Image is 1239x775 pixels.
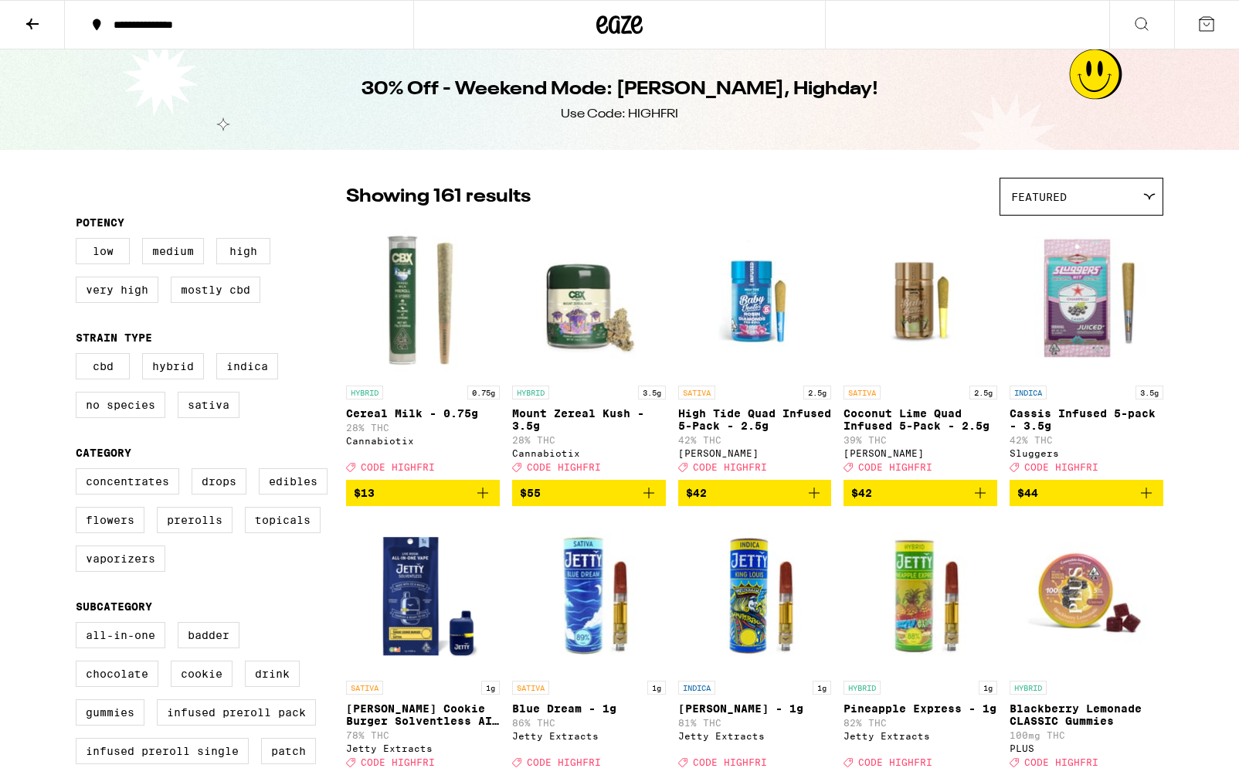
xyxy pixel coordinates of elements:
label: Vaporizers [76,546,165,572]
div: PLUS [1010,743,1163,753]
label: No Species [76,392,165,418]
img: Cannabiotix - Mount Zereal Kush - 3.5g [512,223,666,378]
p: 28% THC [346,423,500,433]
p: Pineapple Express - 1g [844,702,997,715]
span: Featured [1011,191,1067,203]
span: CODE HIGHFRI [361,758,435,768]
label: Very High [76,277,158,303]
p: 100mg THC [1010,730,1163,740]
div: Jetty Extracts [844,731,997,741]
p: Blue Dream - 1g [512,702,666,715]
p: [PERSON_NAME] - 1g [678,702,832,715]
span: $42 [686,487,707,499]
p: INDICA [678,681,715,695]
label: Concentrates [76,468,179,495]
a: Open page for High Tide Quad Infused 5-Pack - 2.5g from Jeeter [678,223,832,480]
label: All-In-One [76,622,165,648]
label: Drink [245,661,300,687]
p: Blackberry Lemonade CLASSIC Gummies [1010,702,1163,727]
div: Use Code: HIGHFRI [561,106,678,123]
legend: Subcategory [76,600,152,613]
p: 0.75g [467,386,500,399]
p: HYBRID [346,386,383,399]
span: $13 [354,487,375,499]
p: 42% THC [1010,435,1163,445]
p: HYBRID [512,386,549,399]
div: Jetty Extracts [512,731,666,741]
p: 28% THC [512,435,666,445]
span: CODE HIGHFRI [858,462,932,472]
a: Open page for Mount Zereal Kush - 3.5g from Cannabiotix [512,223,666,480]
label: Hybrid [142,353,204,379]
div: [PERSON_NAME] [678,448,832,458]
a: Open page for Blue Dream - 1g from Jetty Extracts [512,518,666,775]
span: CODE HIGHFRI [527,758,601,768]
p: 1g [481,681,500,695]
img: Jetty Extracts - King Louis - 1g [678,518,832,673]
span: CODE HIGHFRI [693,758,767,768]
button: Add to bag [346,480,500,506]
p: 2.5g [969,386,997,399]
span: CODE HIGHFRI [693,462,767,472]
p: Cereal Milk - 0.75g [346,407,500,420]
span: CODE HIGHFRI [361,462,435,472]
label: Low [76,238,130,264]
p: 2.5g [803,386,831,399]
label: Sativa [178,392,239,418]
button: Add to bag [512,480,666,506]
a: Open page for Cassis Infused 5-pack - 3.5g from Sluggers [1010,223,1163,480]
label: Mostly CBD [171,277,260,303]
p: SATIVA [512,681,549,695]
a: Open page for Blackberry Lemonade CLASSIC Gummies from PLUS [1010,518,1163,775]
legend: Potency [76,216,124,229]
div: Cannabiotix [512,448,666,458]
label: Patch [261,738,316,764]
label: High [216,238,270,264]
label: Topicals [245,507,321,533]
label: Prerolls [157,507,233,533]
button: Add to bag [1010,480,1163,506]
span: $42 [851,487,872,499]
div: Cannabiotix [346,436,500,446]
a: Open page for Coconut Lime Quad Infused 5-Pack - 2.5g from Jeeter [844,223,997,480]
div: Jetty Extracts [678,731,832,741]
img: Sluggers - Cassis Infused 5-pack - 3.5g [1010,223,1163,378]
legend: Strain Type [76,331,152,344]
label: Cookie [171,661,233,687]
label: CBD [76,353,130,379]
div: Sluggers [1010,448,1163,458]
p: 3.5g [1135,386,1163,399]
p: SATIVA [678,386,715,399]
button: Add to bag [844,480,997,506]
legend: Category [76,447,131,459]
p: Mount Zereal Kush - 3.5g [512,407,666,432]
p: 81% THC [678,718,832,728]
a: Open page for Tangie Cookie Burger Solventless AIO - 1g from Jetty Extracts [346,518,500,775]
p: 42% THC [678,435,832,445]
img: Jetty Extracts - Pineapple Express - 1g [844,518,997,673]
h1: 30% Off - Weekend Mode: [PERSON_NAME], Highday! [362,76,878,103]
label: Chocolate [76,661,158,687]
p: 86% THC [512,718,666,728]
span: CODE HIGHFRI [1024,758,1098,768]
button: Add to bag [678,480,832,506]
span: CODE HIGHFRI [527,462,601,472]
a: Open page for King Louis - 1g from Jetty Extracts [678,518,832,775]
label: Indica [216,353,278,379]
p: 78% THC [346,730,500,740]
img: Jeeter - High Tide Quad Infused 5-Pack - 2.5g [678,223,832,378]
p: 39% THC [844,435,997,445]
p: HYBRID [844,681,881,695]
p: Showing 161 results [346,184,531,210]
p: Coconut Lime Quad Infused 5-Pack - 2.5g [844,407,997,432]
div: [PERSON_NAME] [844,448,997,458]
p: 1g [647,681,666,695]
p: 3.5g [638,386,666,399]
img: Cannabiotix - Cereal Milk - 0.75g [346,223,500,378]
span: $55 [520,487,541,499]
a: Open page for Pineapple Express - 1g from Jetty Extracts [844,518,997,775]
label: Flowers [76,507,144,533]
label: Drops [192,468,246,495]
img: Jeeter - Coconut Lime Quad Infused 5-Pack - 2.5g [844,223,997,378]
p: SATIVA [346,681,383,695]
